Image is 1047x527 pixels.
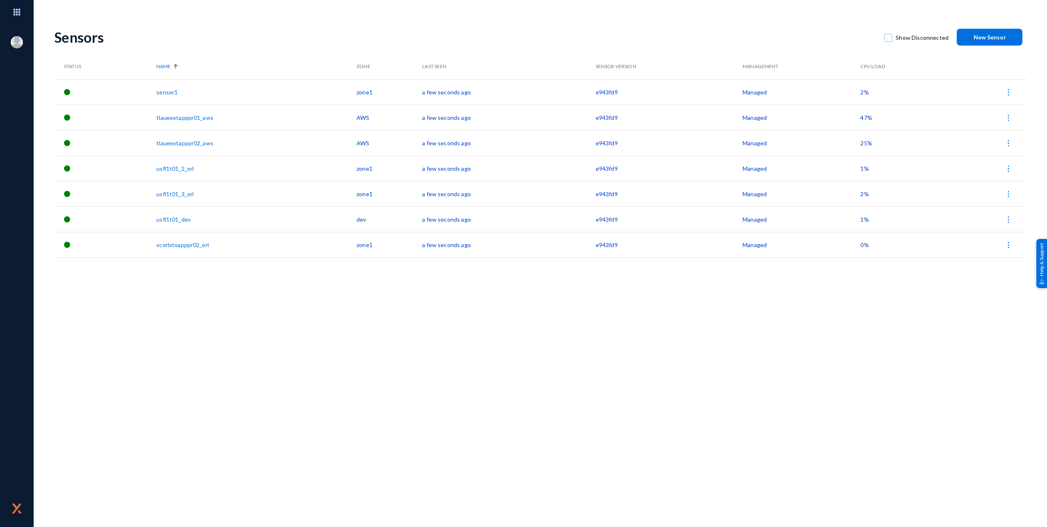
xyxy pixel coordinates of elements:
span: 25% [860,140,872,147]
td: zone1 [357,232,422,257]
a: vcorlxtoapppr02_orl [156,241,209,248]
td: zone1 [357,181,422,206]
a: usfl1t01_dev [156,216,191,223]
div: Help & Support [1036,239,1047,288]
span: 0% [860,241,869,248]
img: icon-more.svg [1004,215,1013,224]
td: e943fd9 [596,105,743,130]
td: Managed [743,156,860,181]
button: New Sensor [957,29,1022,46]
a: usfl1t01_3_orl [156,190,194,197]
td: Managed [743,130,860,156]
td: dev [357,206,422,232]
span: 1% [860,216,869,223]
td: Managed [743,105,860,130]
a: tlaueextapppr01_aws [156,114,213,121]
td: e943fd9 [596,206,743,232]
td: Managed [743,79,860,105]
span: 47% [860,114,872,121]
img: icon-more.svg [1004,165,1013,173]
td: AWS [357,105,422,130]
div: Name [156,63,352,70]
span: 1% [860,165,869,172]
a: sensor1 [156,89,178,96]
img: icon-more.svg [1004,114,1013,122]
th: Status [54,54,156,79]
td: a few seconds ago [422,130,595,156]
th: Zone [357,54,422,79]
th: Last Seen [422,54,595,79]
a: usfl1t01_2_orl [156,165,194,172]
td: a few seconds ago [422,181,595,206]
td: e943fd9 [596,232,743,257]
td: a few seconds ago [422,206,595,232]
th: CPU Load [860,54,940,79]
td: a few seconds ago [422,232,595,257]
td: AWS [357,130,422,156]
img: icon-more.svg [1004,88,1013,96]
td: Managed [743,181,860,206]
span: New Sensor [974,34,1006,41]
span: 2% [860,89,869,96]
span: 2% [860,190,869,197]
td: e943fd9 [596,156,743,181]
td: a few seconds ago [422,105,595,130]
img: app launcher [5,3,29,21]
img: help_support.svg [1039,279,1045,284]
span: Show Disconnected [896,32,949,44]
td: e943fd9 [596,79,743,105]
img: icon-more.svg [1004,190,1013,198]
span: Name [156,63,171,70]
td: a few seconds ago [422,156,595,181]
td: Managed [743,232,860,257]
img: icon-more.svg [1004,139,1013,147]
td: e943fd9 [596,130,743,156]
td: a few seconds ago [422,79,595,105]
th: Management [743,54,860,79]
div: Sensors [54,29,876,46]
img: blank-profile-picture.png [11,36,23,48]
a: tlaueextapppr02_aws [156,140,213,147]
img: icon-more.svg [1004,241,1013,249]
td: zone1 [357,156,422,181]
td: e943fd9 [596,181,743,206]
td: Managed [743,206,860,232]
td: zone1 [357,79,422,105]
th: Sensor Version [596,54,743,79]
